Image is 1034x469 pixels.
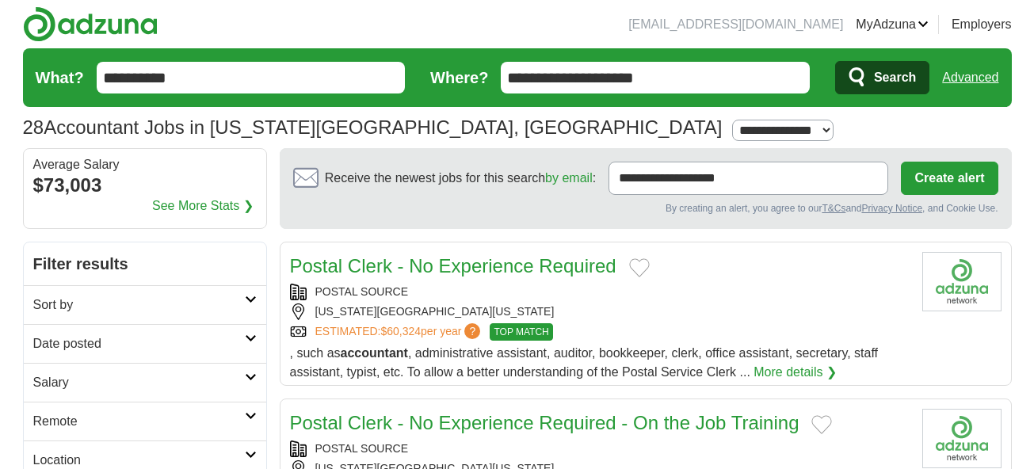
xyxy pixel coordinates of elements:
[856,15,929,34] a: MyAdzuna
[152,196,254,215] a: See More Stats ❯
[33,412,245,431] h2: Remote
[36,66,84,90] label: What?
[33,296,245,315] h2: Sort by
[290,303,910,320] div: [US_STATE][GEOGRAPHIC_DATA][US_STATE]
[23,6,158,42] img: Adzuna logo
[290,346,879,379] span: , such as , administrative assistant, auditor, bookkeeper, clerk, office assistant, secretary, st...
[430,66,488,90] label: Where?
[24,324,266,363] a: Date posted
[922,409,1002,468] img: Company logo
[24,242,266,285] h2: Filter results
[901,162,998,195] button: Create alert
[24,402,266,440] a: Remote
[942,62,998,93] a: Advanced
[835,61,929,94] button: Search
[341,346,408,360] strong: accountant
[33,334,245,353] h2: Date posted
[464,323,480,339] span: ?
[33,158,257,171] div: Average Salary
[24,363,266,402] a: Salary
[822,203,845,214] a: T&Cs
[874,62,916,93] span: Search
[24,285,266,324] a: Sort by
[315,323,484,341] a: ESTIMATED:$60,324per year?
[922,252,1002,311] img: Company logo
[754,363,837,382] a: More details ❯
[629,258,650,277] button: Add to favorite jobs
[23,116,723,138] h1: Accountant Jobs in [US_STATE][GEOGRAPHIC_DATA], [GEOGRAPHIC_DATA]
[490,323,552,341] span: TOP MATCH
[290,284,910,300] div: POSTAL SOURCE
[23,113,44,142] span: 28
[380,325,421,337] span: $60,324
[325,169,596,188] span: Receive the newest jobs for this search :
[290,440,910,457] div: POSTAL SOURCE
[33,171,257,200] div: $73,003
[293,201,998,215] div: By creating an alert, you agree to our and , and Cookie Use.
[952,15,1012,34] a: Employers
[33,373,245,392] h2: Salary
[811,415,832,434] button: Add to favorite jobs
[545,171,593,185] a: by email
[290,255,616,276] a: Postal Clerk - No Experience Required
[628,15,843,34] li: [EMAIL_ADDRESS][DOMAIN_NAME]
[861,203,922,214] a: Privacy Notice
[290,412,799,433] a: Postal Clerk - No Experience Required - On the Job Training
